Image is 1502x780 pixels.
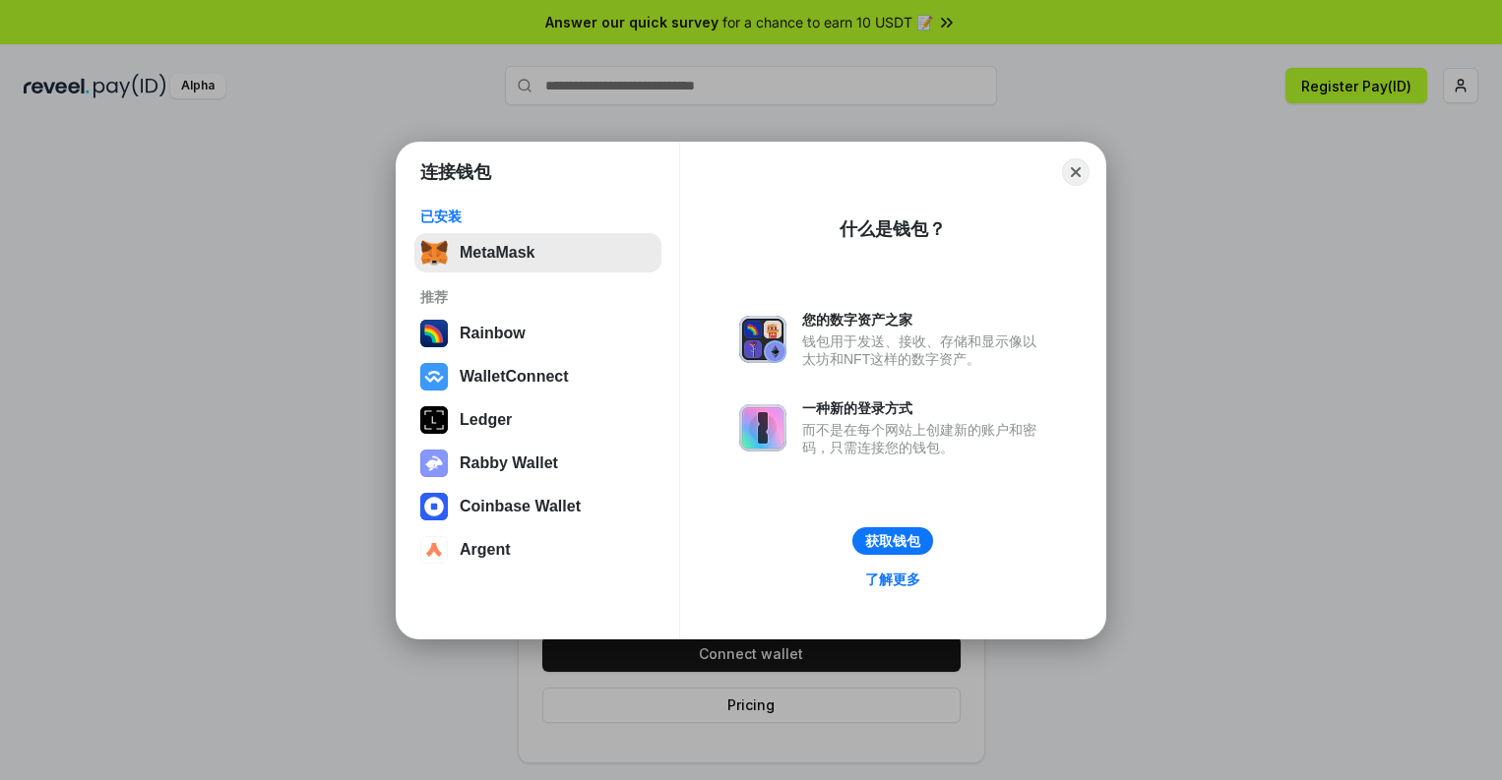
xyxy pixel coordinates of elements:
div: Ledger [460,411,512,429]
div: 您的数字资产之家 [802,311,1046,329]
div: 已安装 [420,208,656,225]
a: 了解更多 [853,567,932,592]
div: Coinbase Wallet [460,498,581,515]
img: svg+xml,%3Csvg%20width%3D%2228%22%20height%3D%2228%22%20viewBox%3D%220%200%2028%2028%22%20fill%3D... [420,363,448,390]
div: 什么是钱包？ [840,217,946,241]
div: 了解更多 [865,570,920,588]
button: Coinbase Wallet [414,487,661,526]
button: 获取钱包 [852,527,933,555]
h1: 连接钱包 [420,160,491,184]
div: WalletConnect [460,368,569,386]
img: svg+xml,%3Csvg%20xmlns%3D%22http%3A%2F%2Fwww.w3.org%2F2000%2Fsvg%22%20width%3D%2228%22%20height%3... [420,406,448,434]
button: Ledger [414,400,661,440]
button: MetaMask [414,233,661,272]
img: svg+xml,%3Csvg%20xmlns%3D%22http%3A%2F%2Fwww.w3.org%2F2000%2Fsvg%22%20fill%3D%22none%22%20viewBox... [739,316,786,363]
div: 获取钱包 [865,532,920,550]
button: Argent [414,530,661,570]
div: 钱包用于发送、接收、存储和显示像以太坊和NFT这样的数字资产。 [802,332,1046,368]
div: Rainbow [460,325,526,342]
button: Close [1062,158,1090,186]
img: svg+xml,%3Csvg%20fill%3D%22none%22%20height%3D%2233%22%20viewBox%3D%220%200%2035%2033%22%20width%... [420,239,448,267]
img: svg+xml,%3Csvg%20width%3D%22120%22%20height%3D%22120%22%20viewBox%3D%220%200%20120%20120%22%20fil... [420,320,448,347]
div: MetaMask [460,244,534,262]
button: WalletConnect [414,357,661,396]
div: 而不是在每个网站上创建新的账户和密码，只需连接您的钱包。 [802,421,1046,456]
img: svg+xml,%3Csvg%20width%3D%2228%22%20height%3D%2228%22%20viewBox%3D%220%200%2028%2028%22%20fill%3D... [420,493,448,520]
button: Rabby Wallet [414,444,661,483]
img: svg+xml,%3Csvg%20width%3D%2228%22%20height%3D%2228%22%20viewBox%3D%220%200%2028%2028%22%20fill%3D... [420,536,448,564]
div: Rabby Wallet [460,454,558,472]
div: 推荐 [420,288,656,306]
img: svg+xml,%3Csvg%20xmlns%3D%22http%3A%2F%2Fwww.w3.org%2F2000%2Fsvg%22%20fill%3D%22none%22%20viewBox... [420,450,448,477]
div: Argent [460,541,511,559]
button: Rainbow [414,314,661,353]
div: 一种新的登录方式 [802,399,1046,417]
img: svg+xml,%3Csvg%20xmlns%3D%22http%3A%2F%2Fwww.w3.org%2F2000%2Fsvg%22%20fill%3D%22none%22%20viewBox... [739,404,786,451]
